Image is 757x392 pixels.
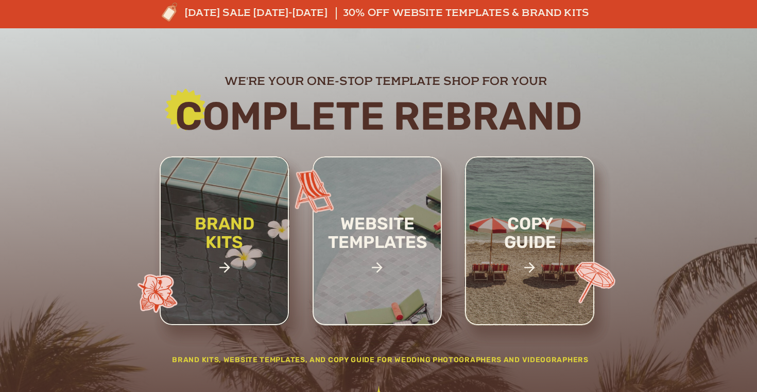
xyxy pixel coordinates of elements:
[185,7,361,20] a: [DATE] sale [DATE]-[DATE]
[151,74,620,86] h2: we're your one-stop template shop for your
[100,95,657,137] h2: Complete rebrand
[310,215,445,274] a: website templates
[181,215,268,286] a: brand kits
[483,215,578,286] a: copy guide
[149,354,611,369] h2: Brand Kits, website templates, and Copy Guide for wedding photographers and videographers
[343,7,598,20] a: 30% off website templates & brand kits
